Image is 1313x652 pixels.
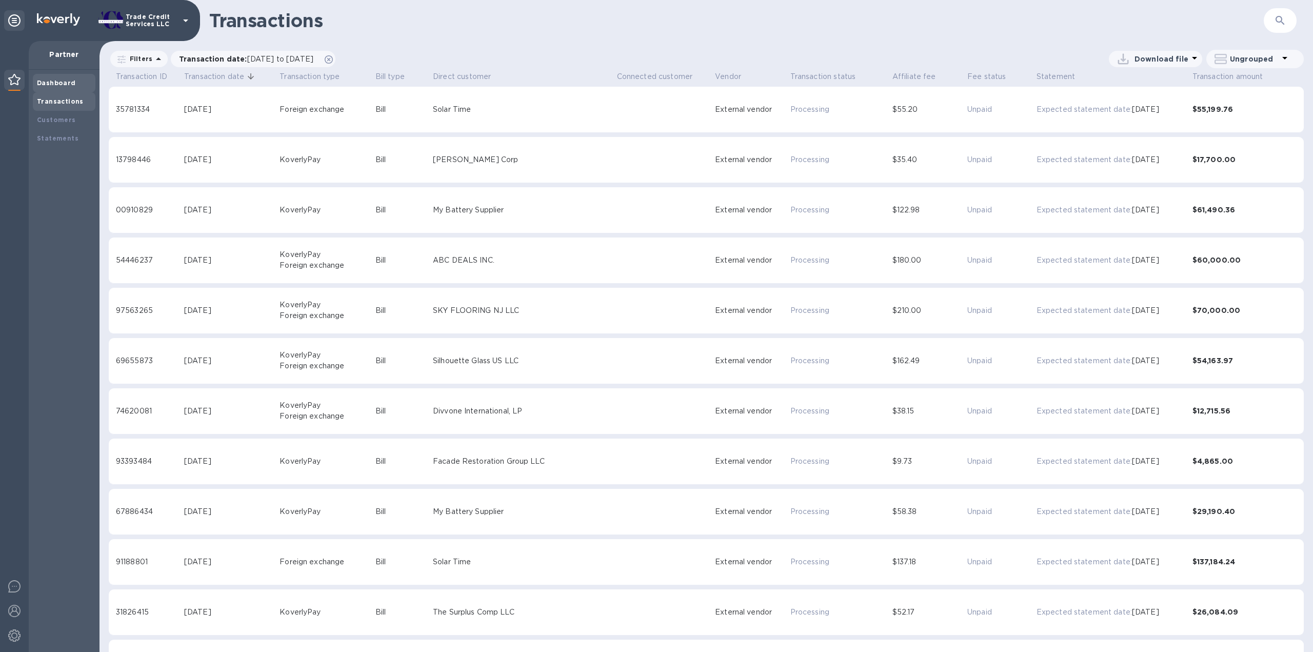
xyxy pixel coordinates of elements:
div: Solar Time [433,104,612,115]
p: Transaction date : [179,54,319,64]
p: Processing [790,607,888,618]
div: External vendor [715,154,786,165]
p: Processing [790,355,888,366]
div: [DATE] [184,406,275,417]
p: Filters [126,54,152,63]
p: Trade Credit Services LLC [126,13,177,28]
div: Bill [375,205,429,215]
div: 00910829 [116,205,180,215]
div: $162.49 [892,355,963,366]
p: Unpaid [967,607,1032,618]
div: External vendor [715,607,786,618]
div: $137,184.24 [1192,557,1297,567]
div: KoverlyPay [280,249,371,260]
div: External vendor [715,456,786,467]
div: $12,715.56 [1192,406,1297,416]
div: $58.38 [892,506,963,517]
div: External vendor [715,104,786,115]
span: [DATE] to [DATE] [247,55,313,63]
div: Bill [375,406,429,417]
div: 35781334 [116,104,180,115]
span: Transaction amount [1192,70,1277,83]
span: Bill type [375,70,418,83]
div: Bill [375,506,429,517]
div: Bill [375,104,429,115]
p: Unpaid [967,506,1032,517]
div: [DATE] [184,104,275,115]
div: KoverlyPay [280,456,371,467]
div: 69655873 [116,355,180,366]
div: Bill [375,154,429,165]
div: $54,163.97 [1192,355,1297,366]
div: $137.18 [892,557,963,567]
div: $210.00 [892,305,963,316]
p: Partner [37,49,91,60]
p: Expected statement date: [1037,456,1132,467]
span: Connected customer [617,70,693,83]
div: External vendor [715,355,786,366]
div: KoverlyPay [280,154,371,165]
div: [DATE] [184,305,275,316]
div: KoverlyPay [280,607,371,618]
div: 93393484 [116,456,180,467]
span: Fee status [967,70,1020,83]
div: Divvone International, LP [433,406,612,417]
p: Download file [1135,54,1188,64]
div: 67886434 [116,506,180,517]
div: $4,865.00 [1192,456,1297,466]
p: Processing [790,305,888,316]
p: Unpaid [967,557,1032,567]
div: Facade Restoration Group LLC [433,456,612,467]
p: [DATE] [1132,506,1159,517]
p: Processing [790,154,888,165]
div: Foreign exchange [280,260,371,271]
div: $9.73 [892,456,963,467]
p: Unpaid [967,255,1032,266]
div: Unpin categories [4,10,25,31]
p: Ungrouped [1230,54,1279,64]
span: Affiliate fee [892,70,949,83]
div: SKY FLOORING NJ LLC [433,305,612,316]
div: [DATE] [184,456,275,467]
p: Processing [790,557,888,567]
p: Unpaid [967,355,1032,366]
div: Foreign exchange [280,361,371,371]
div: External vendor [715,205,786,215]
div: $38.15 [892,406,963,417]
div: Bill [375,355,429,366]
div: $60,000.00 [1192,255,1297,265]
b: Customers [37,116,76,124]
p: [DATE] [1132,305,1159,316]
span: Transaction date [184,70,257,83]
span: Vendor [715,70,741,83]
span: Transaction status [790,70,869,83]
div: Foreign exchange [280,557,371,567]
div: 74620081 [116,406,180,417]
div: My Battery Supplier [433,506,612,517]
div: External vendor [715,406,786,417]
div: Silhouette Glass US LLC [433,355,612,366]
div: $180.00 [892,255,963,266]
p: Expected statement date: [1037,355,1132,366]
div: KoverlyPay [280,300,371,310]
div: $55.20 [892,104,963,115]
p: Expected statement date: [1037,406,1132,417]
div: 54446237 [116,255,180,266]
p: [DATE] [1132,557,1159,567]
p: [DATE] [1132,154,1159,165]
p: [DATE] [1132,104,1159,115]
p: Expected statement date: [1037,305,1132,316]
p: Unpaid [967,305,1032,316]
div: My Battery Supplier [433,205,612,215]
div: External vendor [715,557,786,567]
div: Bill [375,607,429,618]
div: Bill [375,557,429,567]
p: Unpaid [967,456,1032,467]
p: Unpaid [967,154,1032,165]
img: Partner [8,74,21,85]
span: Fee status [967,70,1006,83]
p: Unpaid [967,406,1032,417]
p: Expected statement date: [1037,154,1132,165]
h1: Transactions [209,10,1264,31]
p: Expected statement date: [1037,205,1132,215]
